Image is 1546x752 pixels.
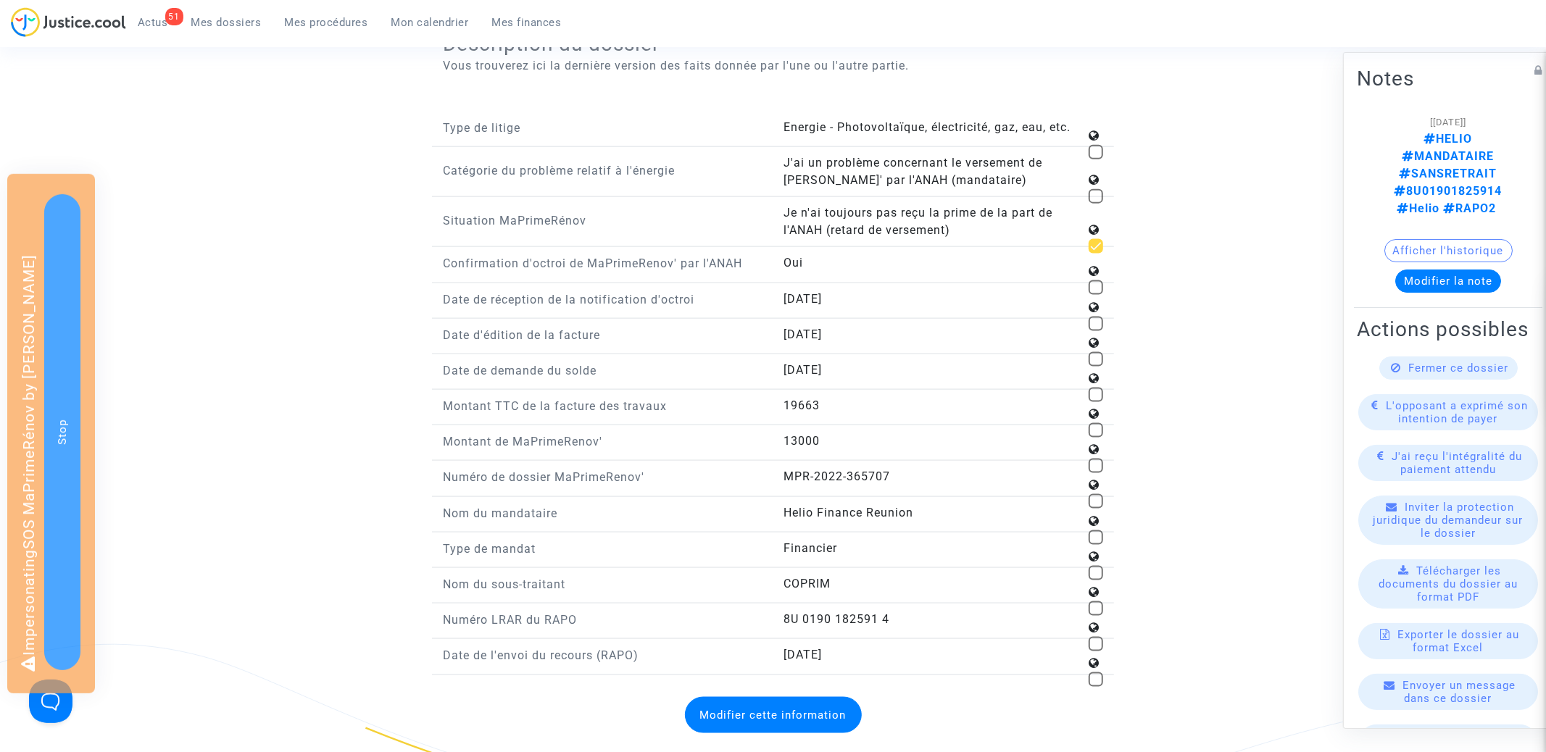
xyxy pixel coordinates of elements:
[1424,132,1473,146] span: HELIO
[1398,628,1520,654] span: Exporter le dossier au format Excel
[492,16,562,29] span: Mes finances
[784,398,820,412] span: 19663
[11,7,126,37] img: jc-logo.svg
[443,504,762,522] p: Nom du mandataire
[443,291,762,309] p: Date de réception de la notification d'octroi
[56,419,69,445] span: Stop
[1397,201,1439,215] span: Helio
[1373,501,1524,540] span: Inviter la protection juridique du demandeur sur le dossier
[391,16,469,29] span: Mon calendrier
[784,469,891,483] span: MPR-2022-365707
[784,506,914,519] span: Helio Finance Reunion
[443,611,762,629] p: Numéro LRAR du RAPO
[443,397,762,415] p: Montant TTC de la facture des travaux
[784,363,823,377] span: [DATE]
[1403,679,1516,705] span: Envoyer un message dans ce dossier
[481,12,573,33] a: Mes finances
[165,8,183,25] div: 51
[1409,362,1509,375] span: Fermer ce dossier
[443,362,762,380] p: Date de demande du solde
[784,327,823,341] span: [DATE]
[191,16,262,29] span: Mes dossiers
[180,12,273,33] a: Mes dossiers
[784,256,804,270] span: Oui
[784,156,1043,187] span: J'ai un problème concernant le versement de [PERSON_NAME]' par l'ANAH (mandataire)
[1357,66,1539,91] h2: Notes
[1402,149,1495,163] span: MANDATAIRE
[7,174,95,693] div: Impersonating
[29,680,72,723] iframe: Help Scout Beacon - Open
[685,697,862,733] button: Modifier cette information
[1392,450,1523,476] span: J'ai reçu l'intégralité du paiement attendu
[138,16,168,29] span: Actus
[44,194,80,670] button: Stop
[443,540,762,558] p: Type de mandat
[273,12,380,33] a: Mes procédures
[443,162,762,180] p: Catégorie du problème relatif à l'énergie
[784,648,823,661] span: [DATE]
[443,575,762,593] p: Nom du sous-traitant
[443,433,762,451] p: Montant de MaPrimeRenov'
[1387,399,1529,425] span: L'opposant a exprimé son intention de payer
[443,212,762,230] p: Situation MaPrimeRénov
[443,119,762,137] p: Type de litige
[443,57,1103,75] p: Vous trouverez ici la dernière version des faits donnée par l'une ou l'autre partie.
[1357,317,1539,342] h2: Actions possibles
[784,292,823,306] span: [DATE]
[443,646,762,664] p: Date de l'envoi du recours (RAPO)
[784,541,838,555] span: Financier
[443,468,762,486] p: Numéro de dossier MaPrimeRenov'
[443,254,762,272] p: Confirmation d'octroi de MaPrimeRenov' par l'ANAH
[1395,270,1501,293] button: Modifier la note
[1400,167,1497,180] span: SANSRETRAIT
[285,16,368,29] span: Mes procédures
[1395,184,1503,198] span: 8U01901825914
[1439,201,1496,215] span: RAPO2
[784,120,1071,134] span: Energie - Photovoltaïque, électricité, gaz, eau, etc.
[784,612,890,626] span: 8U 0190 182591 4
[784,434,820,448] span: 13000
[1430,117,1466,128] span: [[DATE]]
[784,206,1053,237] span: Je n'ai toujours pas reçu la prime de la part de l'ANAH (retard de versement)
[126,12,180,33] a: 51Actus
[443,326,762,344] p: Date d'édition de la facture
[1384,239,1513,262] button: Afficher l'historique
[380,12,481,33] a: Mon calendrier
[784,577,831,590] span: COPRIM
[1379,564,1518,603] span: Télécharger les documents du dossier au format PDF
